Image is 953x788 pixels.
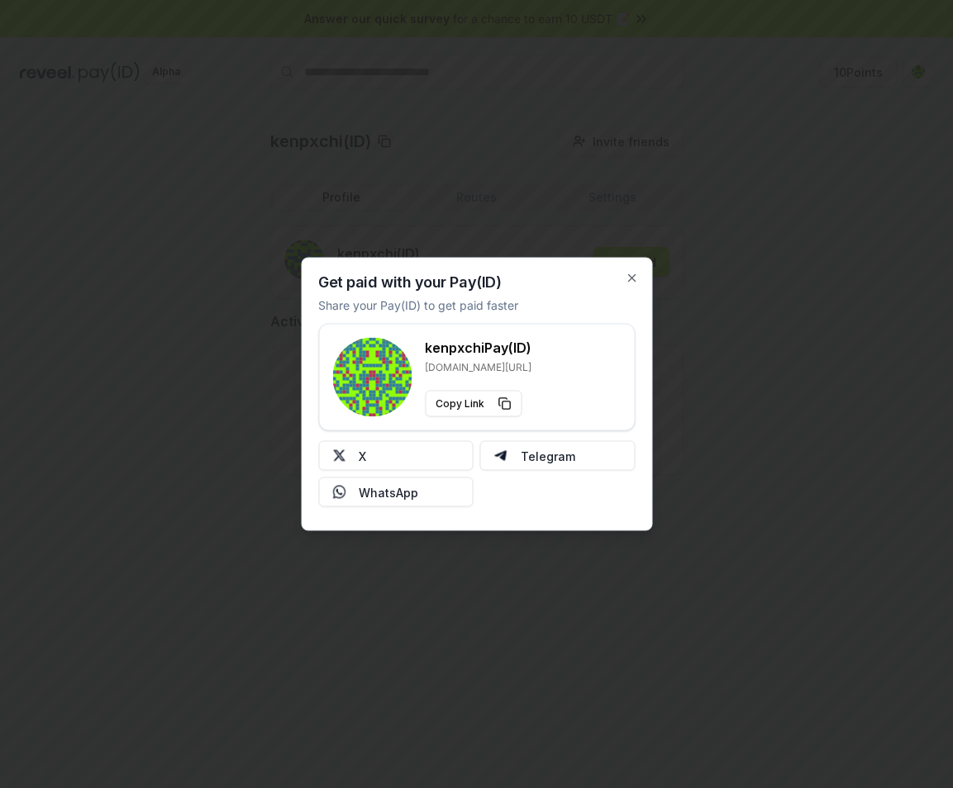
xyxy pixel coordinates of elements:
[318,275,501,290] h2: Get paid with your Pay(ID)
[318,441,474,471] button: X
[480,441,636,471] button: Telegram
[318,477,474,507] button: WhatsApp
[332,486,345,499] img: Whatsapp
[425,338,531,358] h3: kenpxchi Pay(ID)
[425,361,531,374] p: [DOMAIN_NAME][URL]
[494,449,507,463] img: Telegram
[332,449,345,463] img: X
[425,391,522,417] button: Copy Link
[318,297,518,314] p: Share your Pay(ID) to get paid faster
